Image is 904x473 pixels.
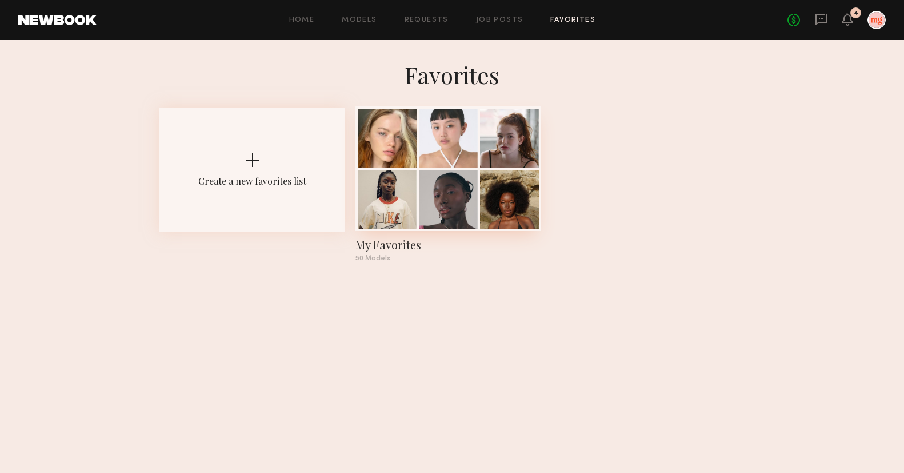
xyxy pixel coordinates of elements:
[198,175,306,187] div: Create a new favorites list
[854,10,858,17] div: 4
[355,108,541,262] a: My Favorites50 Models
[476,17,523,24] a: Job Posts
[289,17,315,24] a: Home
[405,17,449,24] a: Requests
[159,108,345,271] button: Create a new favorites list
[342,17,377,24] a: Models
[355,237,541,253] div: My Favorites
[550,17,595,24] a: Favorites
[355,255,541,262] div: 50 Models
